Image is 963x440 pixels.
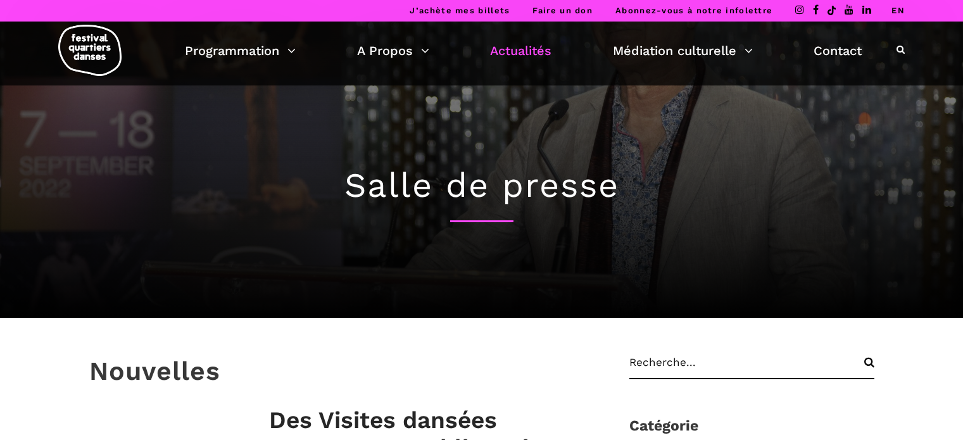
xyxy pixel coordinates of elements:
[410,6,510,15] a: J’achète mes billets
[185,40,296,61] a: Programmation
[532,6,593,15] a: Faire un don
[615,6,772,15] a: Abonnez-vous à notre infolettre
[613,40,753,61] a: Médiation culturelle
[490,40,551,61] a: Actualités
[629,356,874,379] input: Recherche...
[357,40,429,61] a: A Propos
[891,6,905,15] a: EN
[814,40,862,61] a: Contact
[58,25,122,76] img: logo-fqd-med
[89,356,220,387] h3: Nouvelles
[89,165,874,206] h1: Salle de presse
